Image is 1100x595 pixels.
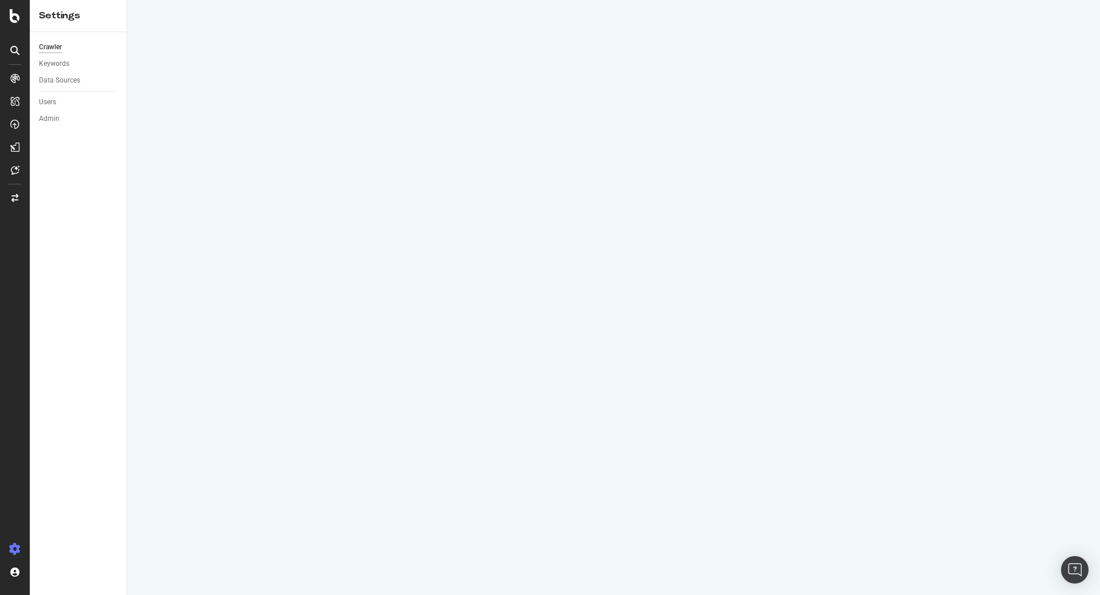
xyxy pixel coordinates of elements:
a: Keywords [39,58,119,70]
a: Users [39,96,119,108]
div: Admin [39,113,60,125]
div: Crawler [39,41,62,53]
div: Settings [39,9,117,22]
a: Data Sources [39,74,119,86]
a: Admin [39,113,119,125]
div: Users [39,96,56,108]
div: Open Intercom Messenger [1061,556,1089,584]
div: Data Sources [39,74,80,86]
a: Crawler [39,41,119,53]
div: Keywords [39,58,69,70]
